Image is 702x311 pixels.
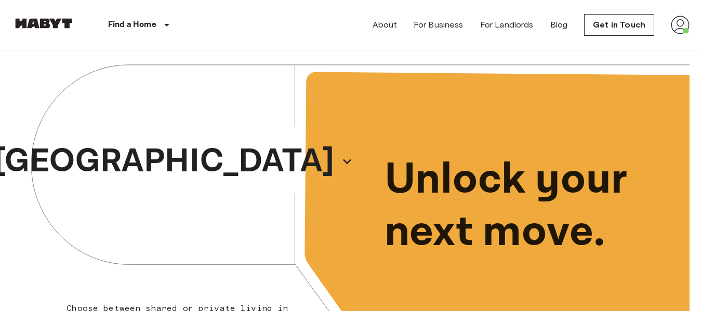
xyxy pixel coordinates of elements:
p: Unlock your next move. [385,154,673,259]
img: Habyt [12,18,75,29]
a: For Business [414,19,463,31]
img: avatar [671,16,690,34]
p: Find a Home [108,19,156,31]
a: About [373,19,397,31]
a: For Landlords [480,19,534,31]
a: Get in Touch [584,14,654,36]
a: Blog [550,19,568,31]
